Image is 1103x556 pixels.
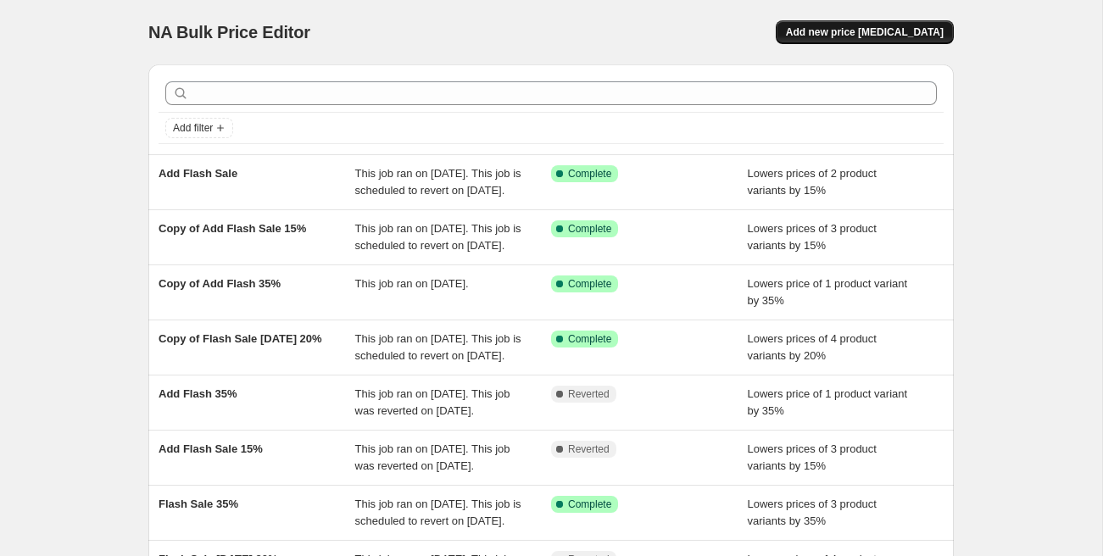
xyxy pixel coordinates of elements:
[159,498,238,510] span: Flash Sale 35%
[748,442,877,472] span: Lowers prices of 3 product variants by 15%
[159,442,263,455] span: Add Flash Sale 15%
[355,332,521,362] span: This job ran on [DATE]. This job is scheduled to revert on [DATE].
[568,167,611,181] span: Complete
[355,167,521,197] span: This job ran on [DATE]. This job is scheduled to revert on [DATE].
[355,442,510,472] span: This job ran on [DATE]. This job was reverted on [DATE].
[173,121,213,135] span: Add filter
[568,222,611,236] span: Complete
[355,277,469,290] span: This job ran on [DATE].
[568,442,610,456] span: Reverted
[568,387,610,401] span: Reverted
[159,387,237,400] span: Add Flash 35%
[355,222,521,252] span: This job ran on [DATE]. This job is scheduled to revert on [DATE].
[159,222,306,235] span: Copy of Add Flash Sale 15%
[165,118,233,138] button: Add filter
[748,277,908,307] span: Lowers price of 1 product variant by 35%
[355,498,521,527] span: This job ran on [DATE]. This job is scheduled to revert on [DATE].
[159,332,322,345] span: Copy of Flash Sale [DATE] 20%
[148,23,310,42] span: NA Bulk Price Editor
[748,167,877,197] span: Lowers prices of 2 product variants by 15%
[748,222,877,252] span: Lowers prices of 3 product variants by 15%
[355,387,510,417] span: This job ran on [DATE]. This job was reverted on [DATE].
[568,498,611,511] span: Complete
[568,332,611,346] span: Complete
[748,498,877,527] span: Lowers prices of 3 product variants by 35%
[568,277,611,291] span: Complete
[776,20,954,44] button: Add new price [MEDICAL_DATA]
[159,277,281,290] span: Copy of Add Flash 35%
[748,387,908,417] span: Lowers price of 1 product variant by 35%
[786,25,944,39] span: Add new price [MEDICAL_DATA]
[159,167,237,180] span: Add Flash Sale
[748,332,877,362] span: Lowers prices of 4 product variants by 20%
